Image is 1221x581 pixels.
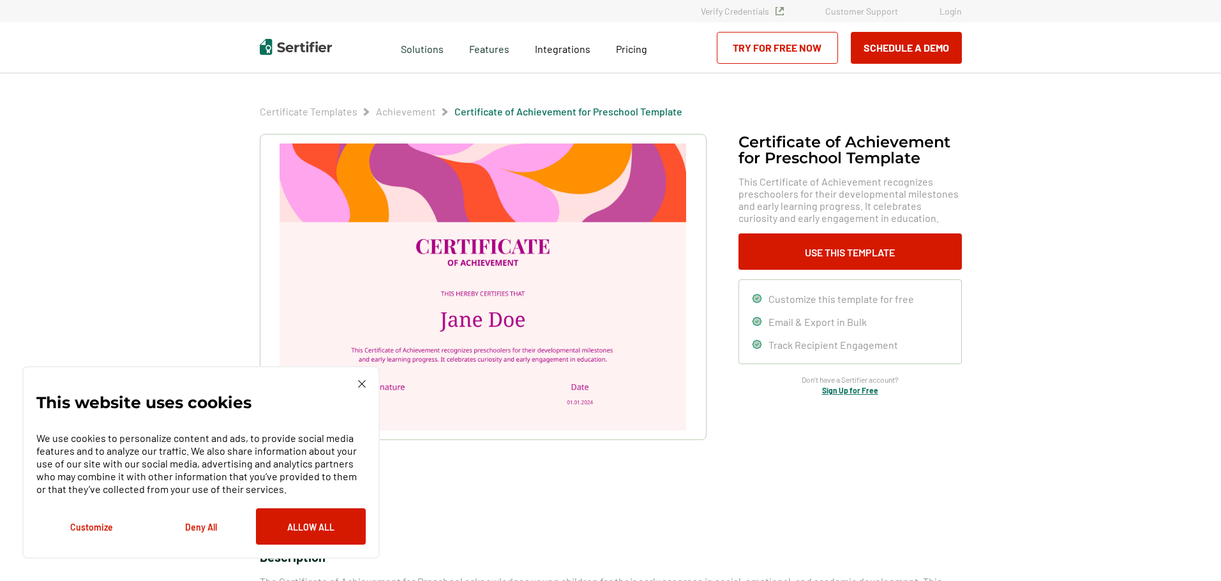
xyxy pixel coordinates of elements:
[454,105,682,118] span: Certificate of Achievement for Preschool Template
[616,40,647,55] a: Pricing
[36,432,366,496] p: We use cookies to personalize content and ads, to provide social media features and to analyze ou...
[256,508,366,545] button: Allow All
[376,105,436,117] a: Achievement
[822,386,878,395] a: Sign Up for Free
[701,6,784,17] a: Verify Credentials
[146,508,256,545] button: Deny All
[469,40,509,55] span: Features
[851,32,962,64] button: Schedule a Demo
[454,105,682,117] a: Certificate of Achievement for Preschool Template
[616,43,647,55] span: Pricing
[260,105,357,118] span: Certificate Templates
[401,40,444,55] span: Solutions
[535,43,590,55] span: Integrations
[280,143,685,430] img: Certificate of Achievement for Preschool Template
[825,6,898,17] a: Customer Support
[738,134,962,166] h1: Certificate of Achievement for Preschool Template
[36,508,146,545] button: Customize
[738,233,962,270] button: Use This Template
[376,105,436,118] span: Achievement
[768,339,898,351] span: Track Recipient Engagement
[738,175,962,224] span: This Certificate of Achievement recognizes preschoolers for their developmental milestones and ea...
[775,7,784,15] img: Verified
[940,6,962,17] a: Login
[535,40,590,55] a: Integrations
[260,105,357,117] a: Certificate Templates
[768,316,867,328] span: Email & Export in Bulk
[358,380,366,388] img: Cookie Popup Close
[260,105,682,118] div: Breadcrumb
[260,39,332,55] img: Sertifier | Digital Credentialing Platform
[1157,520,1221,581] iframe: Chat Widget
[36,396,251,409] p: This website uses cookies
[717,32,838,64] a: Try for Free Now
[768,293,914,305] span: Customize this template for free
[802,374,899,386] span: Don’t have a Sertifier account?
